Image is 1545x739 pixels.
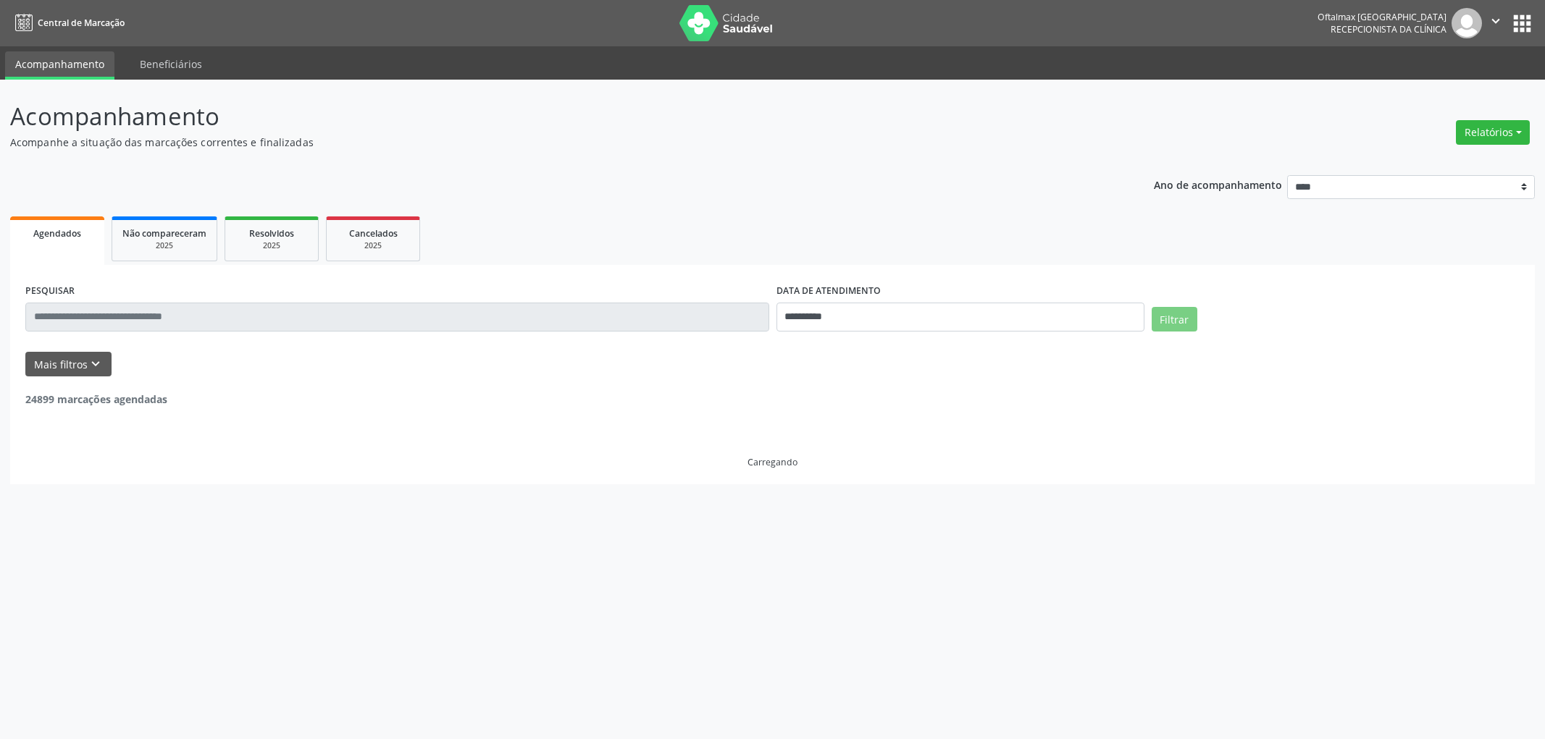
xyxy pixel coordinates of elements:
[235,240,308,251] div: 2025
[776,280,881,303] label: DATA DE ATENDIMENTO
[130,51,212,77] a: Beneficiários
[1152,307,1197,332] button: Filtrar
[1452,8,1482,38] img: img
[122,227,206,240] span: Não compareceram
[337,240,409,251] div: 2025
[349,227,398,240] span: Cancelados
[1154,175,1282,193] p: Ano de acompanhamento
[1510,11,1535,36] button: apps
[33,227,81,240] span: Agendados
[25,280,75,303] label: PESQUISAR
[249,227,294,240] span: Resolvidos
[1331,23,1446,35] span: Recepcionista da clínica
[122,240,206,251] div: 2025
[38,17,125,29] span: Central de Marcação
[1318,11,1446,23] div: Oftalmax [GEOGRAPHIC_DATA]
[1482,8,1510,38] button: 
[5,51,114,80] a: Acompanhamento
[10,11,125,35] a: Central de Marcação
[10,135,1078,150] p: Acompanhe a situação das marcações correntes e finalizadas
[25,392,167,406] strong: 24899 marcações agendadas
[1456,120,1530,145] button: Relatórios
[25,352,112,377] button: Mais filtroskeyboard_arrow_down
[10,98,1078,135] p: Acompanhamento
[748,456,797,468] div: Carregando
[1488,13,1504,29] i: 
[88,356,104,372] i: keyboard_arrow_down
